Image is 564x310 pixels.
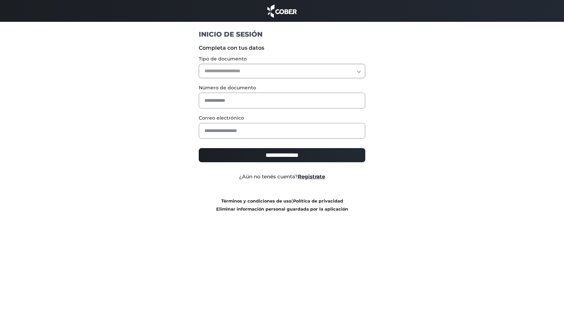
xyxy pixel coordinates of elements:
label: Completa con tus datos [199,44,366,52]
h1: INICIO DE SESIÓN [199,30,366,39]
a: Política de privacidad [293,198,343,204]
label: Correo electrónico [199,115,366,122]
div: | [194,197,371,213]
a: Términos y condiciones de uso [221,198,291,204]
label: Número de documento [199,84,366,91]
div: ¿Aún no tenés cuenta? [194,173,371,181]
img: cober_marca.png [266,3,298,18]
label: Tipo de documento [199,55,366,62]
a: Eliminar información personal guardada por la aplicación [216,207,348,212]
a: Registrate [298,173,325,180]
